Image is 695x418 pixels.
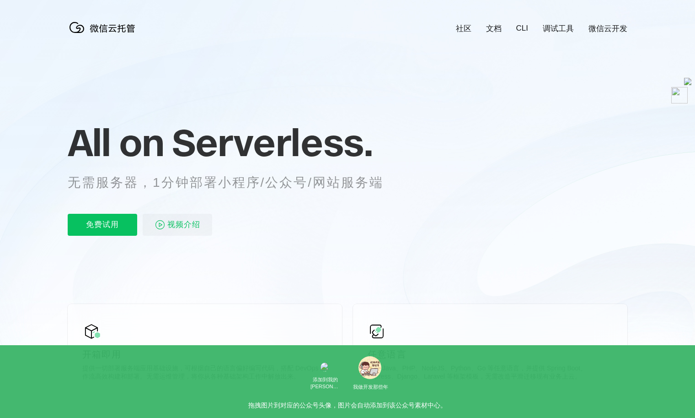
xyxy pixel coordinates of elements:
[588,23,627,34] a: 微信云开发
[456,23,471,34] a: 社区
[172,119,373,165] span: Serverless.
[68,174,401,192] p: 无需服务器，1分钟部署小程序/公众号/网站服务端
[68,119,163,165] span: All on
[516,24,528,33] a: CLI
[68,214,137,236] p: 免费试用
[68,30,141,38] a: 微信云托管
[167,214,200,236] span: 视频介绍
[486,23,502,34] a: 文档
[543,23,574,34] a: 调试工具
[68,18,141,37] img: 微信云托管
[155,219,166,230] img: video_play.svg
